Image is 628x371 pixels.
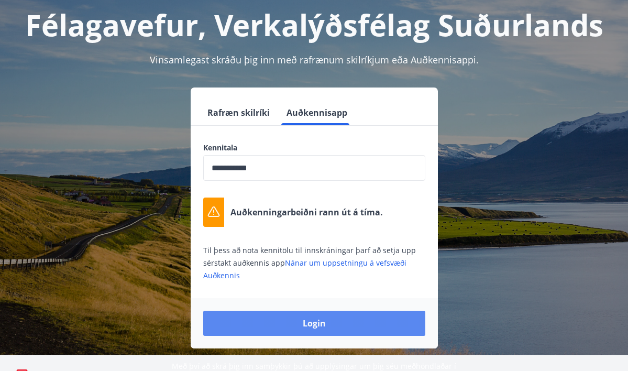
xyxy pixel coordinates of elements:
[13,5,615,45] h1: Félagavefur, Verkalýðsfélag Suðurlands
[150,53,479,66] span: Vinsamlegast skráðu þig inn með rafrænum skilríkjum eða Auðkennisappi.
[203,311,425,336] button: Login
[203,143,425,153] label: Kennitala
[203,245,416,280] span: Til þess að nota kennitölu til innskráningar þarf að setja upp sérstakt auðkennis app
[230,206,383,218] p: Auðkenningarbeiðni rann út á tíma.
[203,100,274,125] button: Rafræn skilríki
[203,258,406,280] a: Nánar um uppsetningu á vefsvæði Auðkennis
[282,100,351,125] button: Auðkennisapp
